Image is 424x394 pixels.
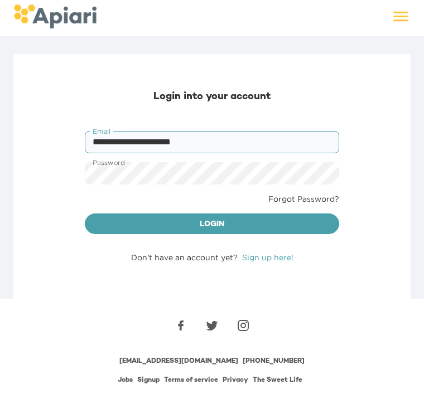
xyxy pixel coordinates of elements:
[164,377,218,384] a: Terms of service
[268,193,339,205] a: Forgot Password?
[137,377,160,384] a: Signup
[223,377,248,384] a: Privacy
[253,377,302,384] a: The Sweet Life
[13,4,97,28] img: logo
[94,218,330,232] span: Login
[85,90,339,104] div: Login into your account
[242,253,293,261] a: Sign up here!
[118,377,133,384] a: Jobs
[119,358,238,365] a: [EMAIL_ADDRESS][DOMAIN_NAME]
[243,357,305,366] div: [PHONE_NUMBER]
[85,252,339,263] div: Don't have an account yet?
[85,213,339,235] button: Login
